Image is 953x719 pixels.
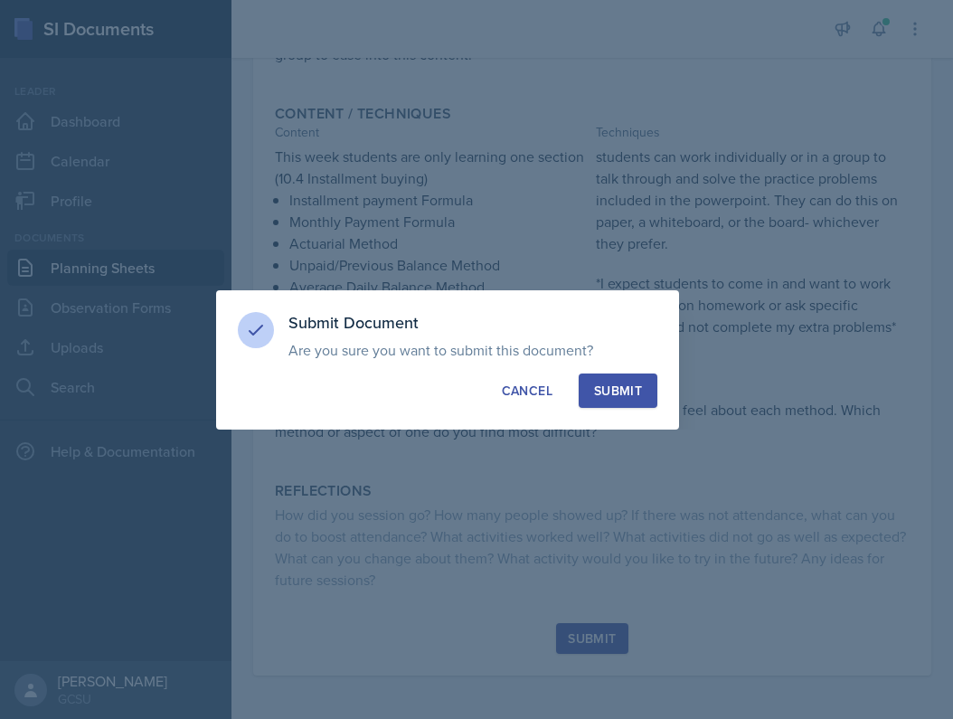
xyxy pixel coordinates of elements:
[502,382,552,400] div: Cancel
[288,312,657,334] h3: Submit Document
[594,382,642,400] div: Submit
[486,374,568,408] button: Cancel
[579,374,657,408] button: Submit
[288,341,657,359] p: Are you sure you want to submit this document?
